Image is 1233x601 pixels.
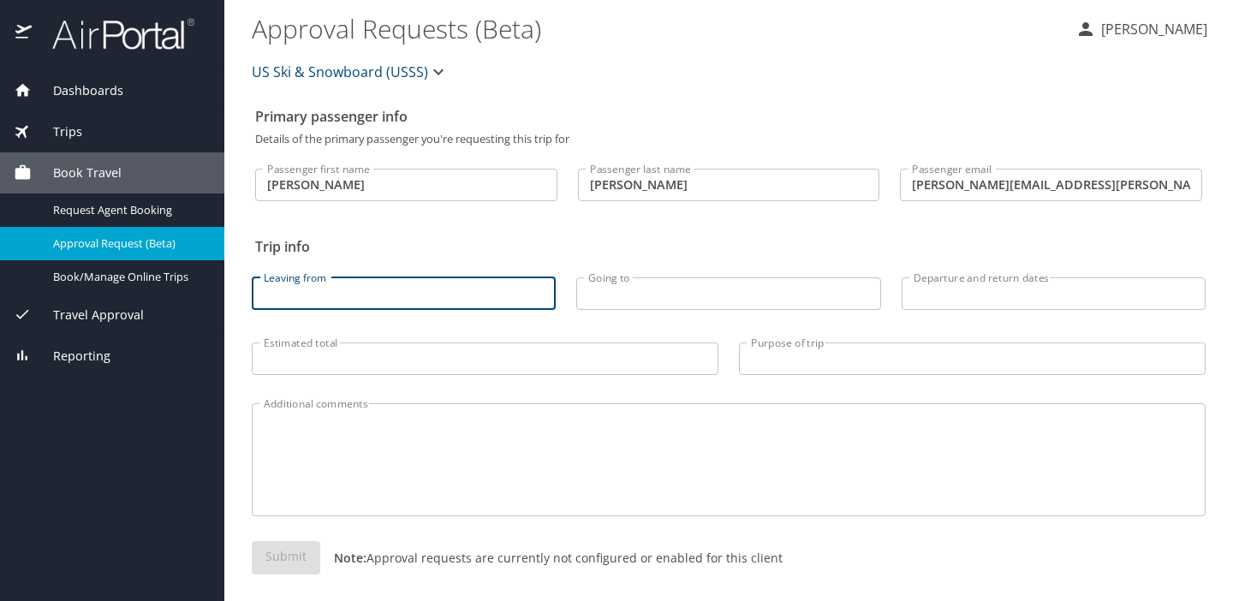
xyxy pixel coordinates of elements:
[252,60,428,84] span: US Ski & Snowboard (USSS)
[53,269,204,285] span: Book/Manage Online Trips
[32,81,123,100] span: Dashboards
[255,233,1202,260] h2: Trip info
[32,164,122,182] span: Book Travel
[32,122,82,141] span: Trips
[320,549,783,567] p: Approval requests are currently not configured or enabled for this client
[53,235,204,252] span: Approval Request (Beta)
[33,17,194,51] img: airportal-logo.png
[255,134,1202,145] p: Details of the primary passenger you're requesting this trip for
[32,347,110,366] span: Reporting
[53,202,204,218] span: Request Agent Booking
[1069,14,1214,45] button: [PERSON_NAME]
[334,550,366,566] strong: Note:
[252,2,1062,55] h1: Approval Requests (Beta)
[255,103,1202,130] h2: Primary passenger info
[245,55,456,89] button: US Ski & Snowboard (USSS)
[1096,19,1207,39] p: [PERSON_NAME]
[15,17,33,51] img: icon-airportal.png
[32,306,144,324] span: Travel Approval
